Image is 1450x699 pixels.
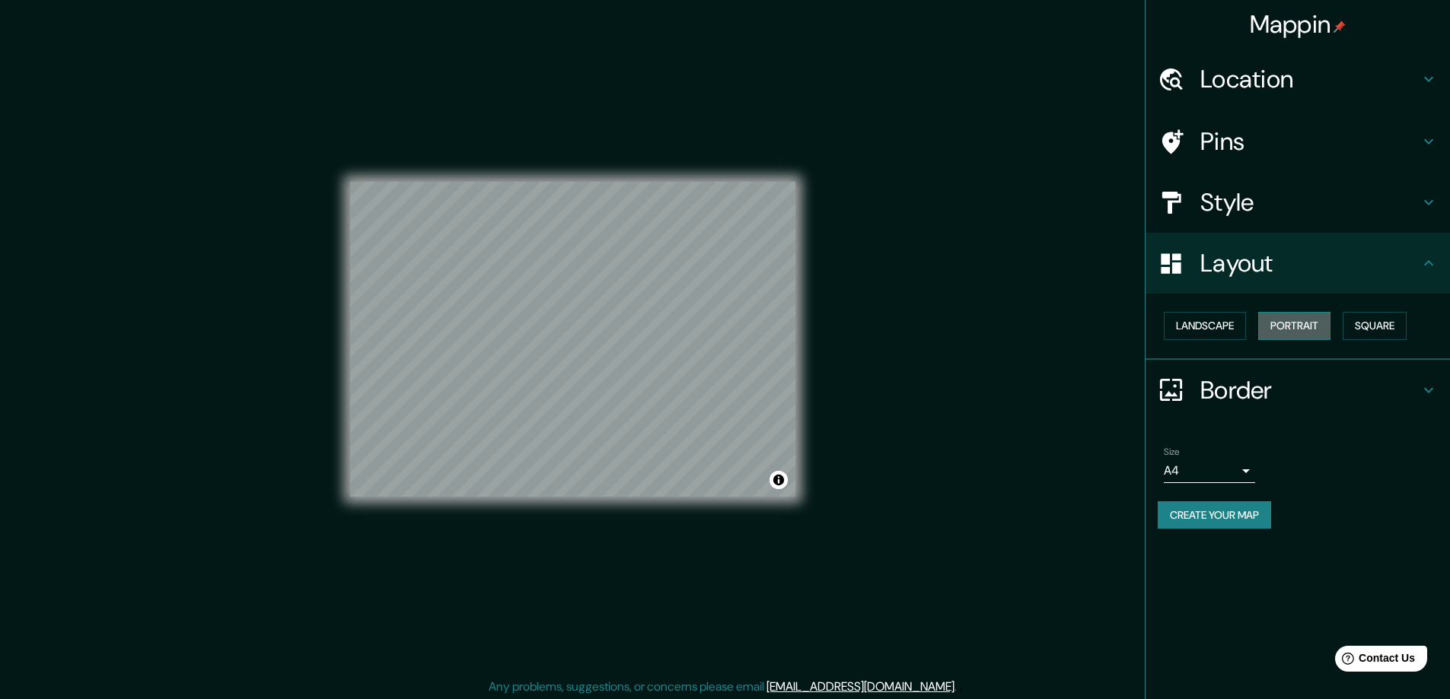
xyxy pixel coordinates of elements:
a: [EMAIL_ADDRESS][DOMAIN_NAME] [766,678,954,694]
h4: Layout [1200,248,1420,278]
button: Landscape [1164,312,1246,340]
div: Location [1146,49,1450,110]
button: Square [1343,312,1407,340]
h4: Location [1200,64,1420,94]
button: Toggle attribution [770,471,788,489]
label: Size [1164,445,1180,458]
h4: Pins [1200,126,1420,157]
div: Layout [1146,233,1450,294]
iframe: Help widget launcher [1315,640,1433,682]
h4: Mappin [1250,9,1346,40]
div: Style [1146,172,1450,233]
div: A4 [1164,459,1255,483]
button: Portrait [1258,312,1330,340]
h4: Style [1200,187,1420,218]
button: Create your map [1158,501,1271,529]
div: . [959,678,962,696]
canvas: Map [350,182,795,497]
div: . [957,678,959,696]
img: pin-icon.png [1334,21,1346,33]
p: Any problems, suggestions, or concerns please email . [489,678,957,696]
h4: Border [1200,375,1420,405]
div: Border [1146,360,1450,421]
div: Pins [1146,111,1450,172]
